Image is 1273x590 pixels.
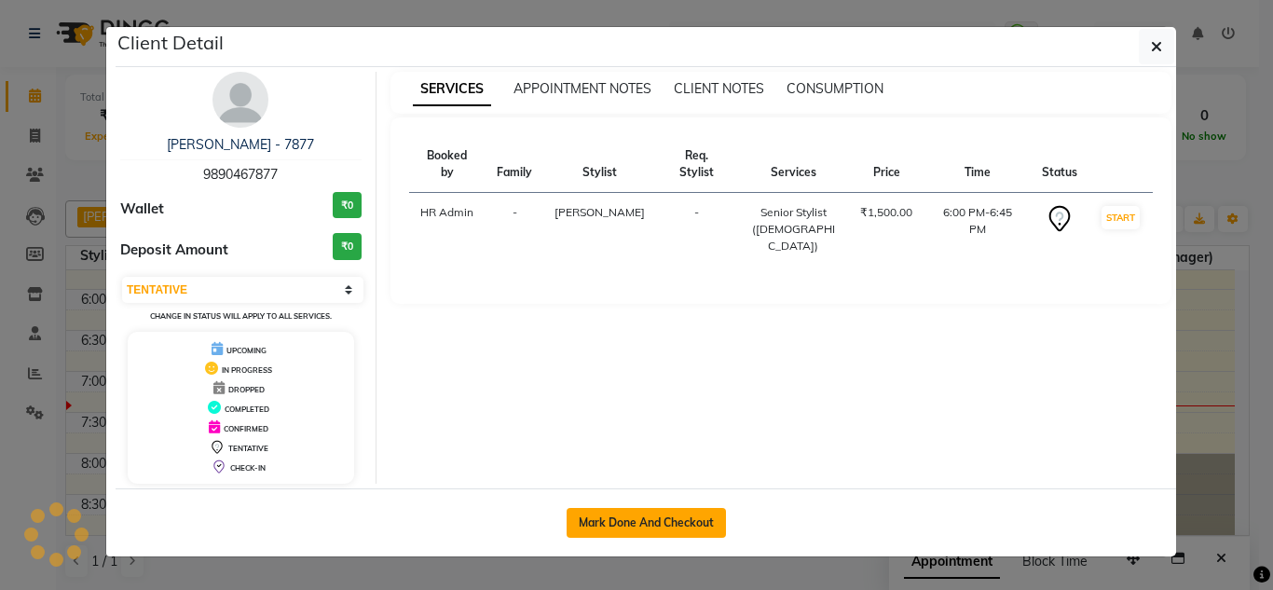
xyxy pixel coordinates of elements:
[230,463,266,473] span: CHECK-IN
[1031,136,1088,193] th: Status
[737,136,849,193] th: Services
[225,405,269,414] span: COMPLETED
[554,205,645,219] span: [PERSON_NAME]
[656,193,737,267] td: -
[860,204,912,221] div: ₹1,500.00
[486,193,543,267] td: -
[226,346,267,355] span: UPCOMING
[117,29,224,57] h5: Client Detail
[1102,206,1140,229] button: START
[120,199,164,220] span: Wallet
[486,136,543,193] th: Family
[748,204,838,254] div: Senior Stylist ([DEMOGRAPHIC_DATA])
[924,193,1031,267] td: 6:00 PM-6:45 PM
[333,233,362,260] h3: ₹0
[333,192,362,219] h3: ₹0
[228,385,265,394] span: DROPPED
[543,136,656,193] th: Stylist
[849,136,924,193] th: Price
[212,72,268,128] img: avatar
[409,193,486,267] td: HR Admin
[674,80,764,97] span: CLIENT NOTES
[409,136,486,193] th: Booked by
[787,80,883,97] span: CONSUMPTION
[167,136,314,153] a: [PERSON_NAME] - 7877
[222,365,272,375] span: IN PROGRESS
[150,311,332,321] small: Change in status will apply to all services.
[224,424,268,433] span: CONFIRMED
[924,136,1031,193] th: Time
[656,136,737,193] th: Req. Stylist
[567,508,726,538] button: Mark Done And Checkout
[120,240,228,261] span: Deposit Amount
[203,166,278,183] span: 9890467877
[228,444,268,453] span: TENTATIVE
[413,73,491,106] span: SERVICES
[513,80,651,97] span: APPOINTMENT NOTES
